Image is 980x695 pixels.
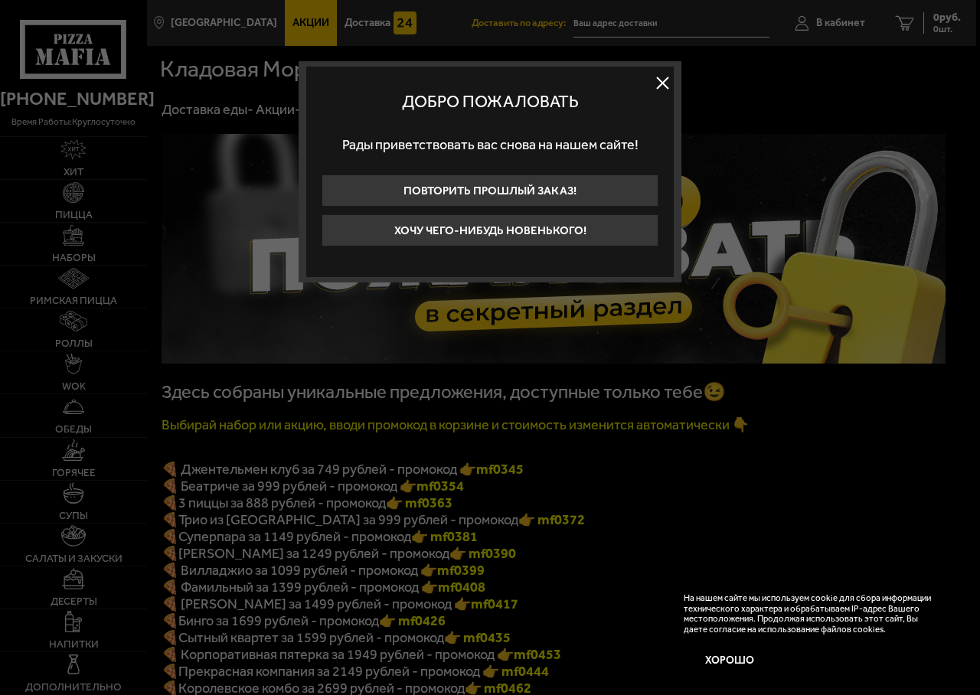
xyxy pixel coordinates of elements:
p: Добро пожаловать [322,92,658,112]
p: Рады приветствовать вас снова на нашем сайте! [322,122,658,167]
p: На нашем сайте мы используем cookie для сбора информации технического характера и обрабатываем IP... [684,593,943,635]
button: Повторить прошлый заказ! [322,175,658,207]
button: Хочу чего-нибудь новенького! [322,214,658,246]
button: Хорошо [684,645,776,676]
